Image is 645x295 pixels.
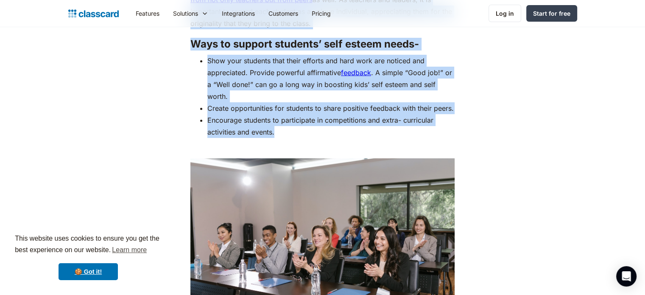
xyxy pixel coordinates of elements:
a: Pricing [305,4,338,23]
li: Encourage students to participate in competitions and extra- curricular activities and events. [207,114,455,138]
div: Open Intercom Messenger [616,266,637,287]
a: home [68,8,119,20]
div: Solutions [166,4,215,23]
a: Integrations [215,4,262,23]
div: cookieconsent [7,225,170,288]
li: Create opportunities for students to share positive feedback with their peers. [207,102,455,114]
span: This website uses cookies to ensure you get the best experience on our website. [15,233,162,256]
li: Show your students that their efforts and hard work are noticed and appreciated. Provide powerful... [207,55,455,102]
a: Customers [262,4,305,23]
a: Log in [489,5,521,22]
p: ‍ [190,142,455,154]
a: Features [129,4,166,23]
div: Start for free [533,9,570,18]
div: Solutions [173,9,198,18]
a: Start for free [526,5,577,22]
a: feedback [341,68,371,77]
div: Log in [496,9,514,18]
a: dismiss cookie message [59,263,118,280]
h3: Ways to support students’ self esteem needs- [190,38,455,51]
a: learn more about cookies [111,244,148,256]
